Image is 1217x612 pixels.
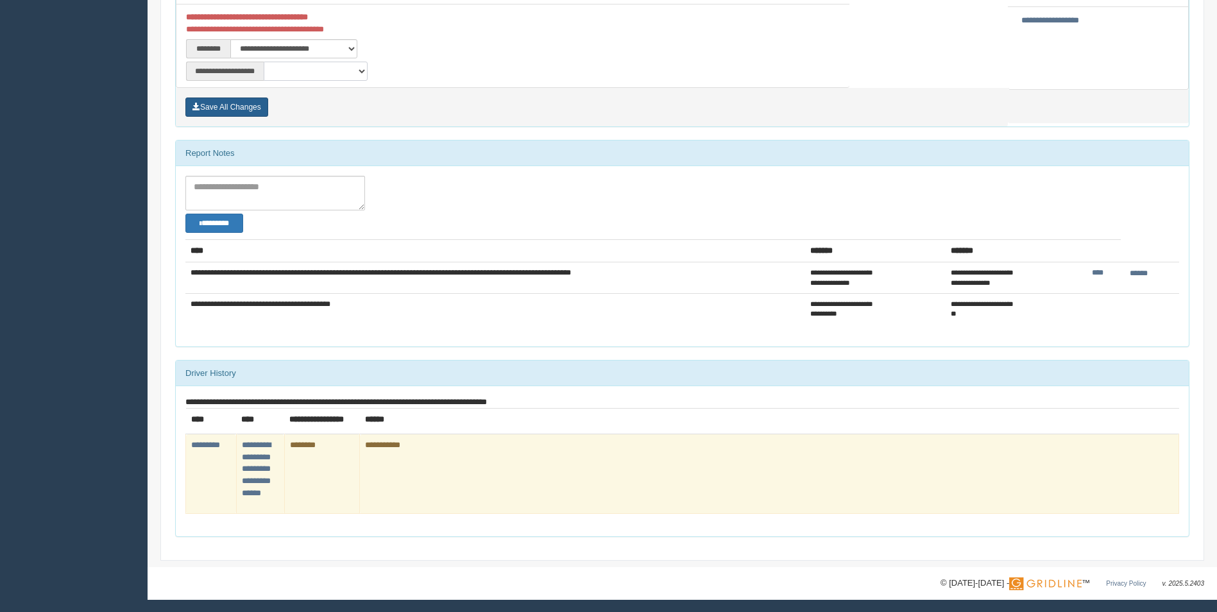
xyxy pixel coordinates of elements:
div: Report Notes [176,140,1189,166]
a: Privacy Policy [1106,580,1146,587]
div: Driver History [176,361,1189,386]
img: Gridline [1009,577,1082,590]
div: © [DATE]-[DATE] - ™ [940,577,1204,590]
span: v. 2025.5.2403 [1162,580,1204,587]
button: Save [185,98,268,117]
button: Change Filter Options [185,214,243,233]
